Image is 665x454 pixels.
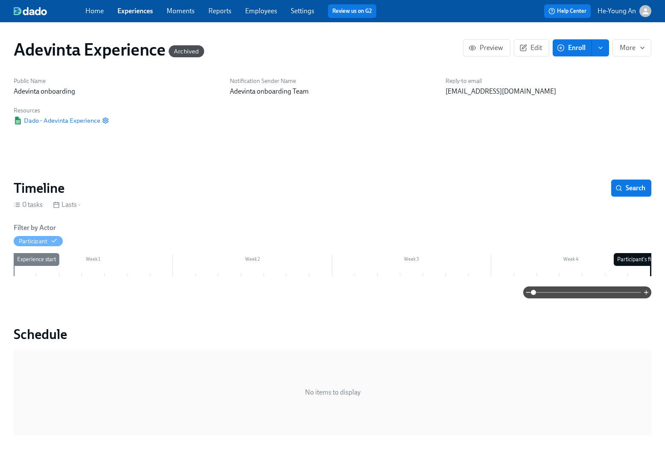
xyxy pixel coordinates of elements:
[328,4,376,18] button: Review us on G2
[14,116,100,125] span: Dado - Adevinta Experience
[14,7,85,15] a: dado
[14,106,109,115] h6: Resources
[14,116,100,125] a: Google SheetDado - Adevinta Experience
[491,255,650,266] div: Week 4
[445,87,651,96] p: [EMAIL_ADDRESS][DOMAIN_NAME]
[332,255,492,266] div: Week 3
[14,7,47,15] img: dado
[592,39,609,56] button: enroll
[14,39,204,60] h1: Adevinta Experience
[14,180,64,197] h2: Timeline
[612,39,651,56] button: More
[19,237,47,245] div: Hide Participant
[14,236,63,246] button: Participant
[332,7,372,15] a: Review us on G2
[291,7,314,15] a: Settings
[14,255,173,266] div: Week 1
[470,44,503,52] span: Preview
[173,255,332,266] div: Week 2
[53,200,80,209] div: Lasts -
[521,44,542,52] span: Edit
[14,77,220,85] h6: Public Name
[445,77,651,85] h6: Reply-to email
[14,350,651,435] div: No items to display
[14,253,59,266] div: Experience start
[14,117,22,124] img: Google Sheet
[14,87,220,96] p: Adevinta onboarding
[14,326,651,343] h2: Schedule
[245,7,277,15] a: Employees
[167,7,195,15] a: Moments
[14,200,43,209] div: 0 tasks
[230,77,436,85] h6: Notification Sender Name
[620,44,644,52] span: More
[611,180,651,197] button: Search
[208,7,231,15] a: Reports
[230,87,436,96] p: Adevinta onboarding Team
[169,48,204,55] span: Archived
[617,184,645,192] span: Search
[553,39,592,56] button: Enroll
[598,5,651,17] button: He-Young An
[559,44,586,52] span: Enroll
[598,6,636,16] p: He-Young An
[548,7,586,15] span: Help Center
[85,7,104,15] a: Home
[117,7,153,15] a: Experiences
[514,39,549,56] button: Edit
[14,223,56,233] h6: Filter by Actor
[544,4,591,18] button: Help Center
[463,39,510,56] button: Preview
